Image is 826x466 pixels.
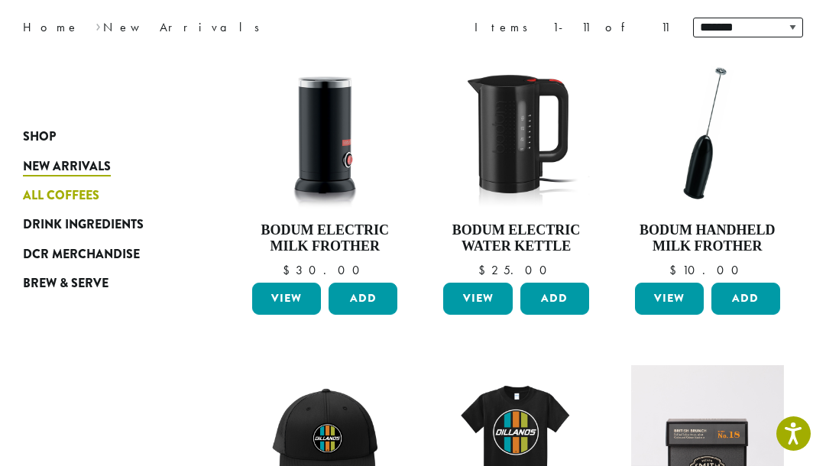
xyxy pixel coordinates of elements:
[439,57,592,209] img: DP3955.01.png
[252,283,321,315] a: View
[439,57,592,276] a: Bodum Electric Water Kettle $25.00
[23,240,183,269] a: DCR Merchandise
[23,19,79,35] a: Home
[283,262,367,278] bdi: 30.00
[439,222,592,255] h4: Bodum Electric Water Kettle
[248,57,401,209] img: DP3954.01-002.png
[23,151,183,180] a: New Arrivals
[23,128,56,147] span: Shop
[631,57,784,276] a: Bodum Handheld Milk Frother $10.00
[669,262,746,278] bdi: 10.00
[520,283,589,315] button: Add
[635,283,704,315] a: View
[23,157,111,176] span: New Arrivals
[478,262,554,278] bdi: 25.00
[283,262,296,278] span: $
[248,222,401,255] h4: Bodum Electric Milk Frother
[23,245,140,264] span: DCR Merchandise
[329,283,397,315] button: Add
[23,122,183,151] a: Shop
[631,222,784,255] h4: Bodum Handheld Milk Frother
[23,18,390,37] nav: Breadcrumb
[23,186,99,205] span: All Coffees
[23,269,183,298] a: Brew & Serve
[23,215,144,235] span: Drink Ingredients
[475,18,670,37] div: Items 1-11 of 11
[96,13,101,37] span: ›
[23,274,109,293] span: Brew & Serve
[711,283,780,315] button: Add
[248,57,401,276] a: Bodum Electric Milk Frother $30.00
[23,181,183,210] a: All Coffees
[23,210,183,239] a: Drink Ingredients
[478,262,491,278] span: $
[631,57,784,209] img: DP3927.01-002.png
[669,262,682,278] span: $
[443,283,512,315] a: View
